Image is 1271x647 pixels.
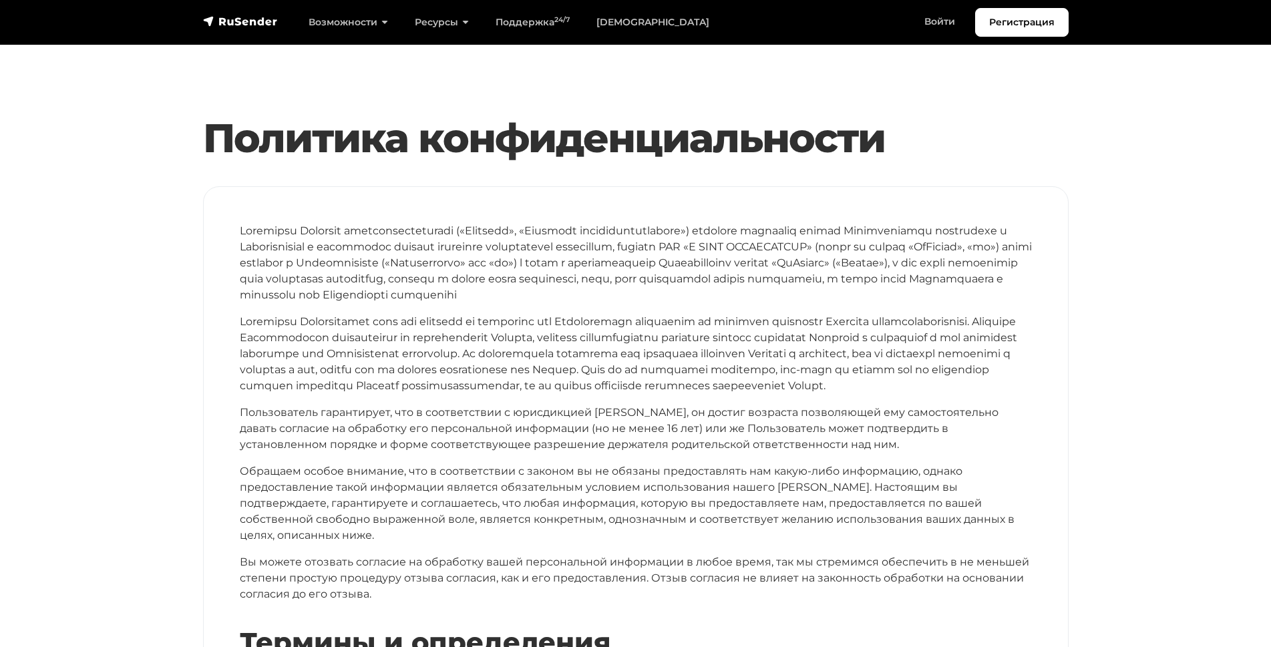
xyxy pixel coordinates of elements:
[240,405,1032,453] p: Пользователь гарантирует, что в соответствии с юрисдикцией [PERSON_NAME], он достиг возраста позв...
[401,9,482,36] a: Ресурсы
[583,9,723,36] a: [DEMOGRAPHIC_DATA]
[203,15,278,28] img: RuSender
[203,114,1069,162] h1: Политика конфиденциальности
[240,554,1032,602] p: Вы можете отозвать согласие на обработку вашей персональной информации в любое время, так мы стре...
[911,8,968,35] a: Войти
[240,223,1032,303] p: Loremipsu Dolorsit ametconsecteturadi («Elitsedd», «Eiusmodt incididuntutlabore») etdolore magnaa...
[240,314,1032,394] p: Loremipsu Dolorsitamet cons adi elitsedd ei temporinc utl Etdoloremagn aliquaenim ad minimven qui...
[295,9,401,36] a: Возможности
[240,463,1032,544] p: Обращаем особое внимание, что в соответствии с законом вы не обязаны предоставлять нам какую-либо...
[975,8,1069,37] a: Регистрация
[482,9,583,36] a: Поддержка24/7
[554,15,570,24] sup: 24/7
